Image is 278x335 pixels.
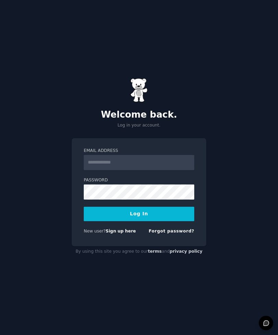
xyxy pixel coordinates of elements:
[148,249,162,254] a: terms
[72,122,206,129] p: Log in your account.
[72,109,206,120] h2: Welcome back.
[84,207,194,221] button: Log In
[84,148,194,154] label: Email Address
[84,177,194,183] label: Password
[130,78,148,102] img: Gummy Bear
[170,249,202,254] a: privacy policy
[84,229,106,234] span: New user?
[106,229,136,234] a: Sign up here
[72,246,206,257] div: By using this site you agree to our and
[149,229,194,234] a: Forgot password?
